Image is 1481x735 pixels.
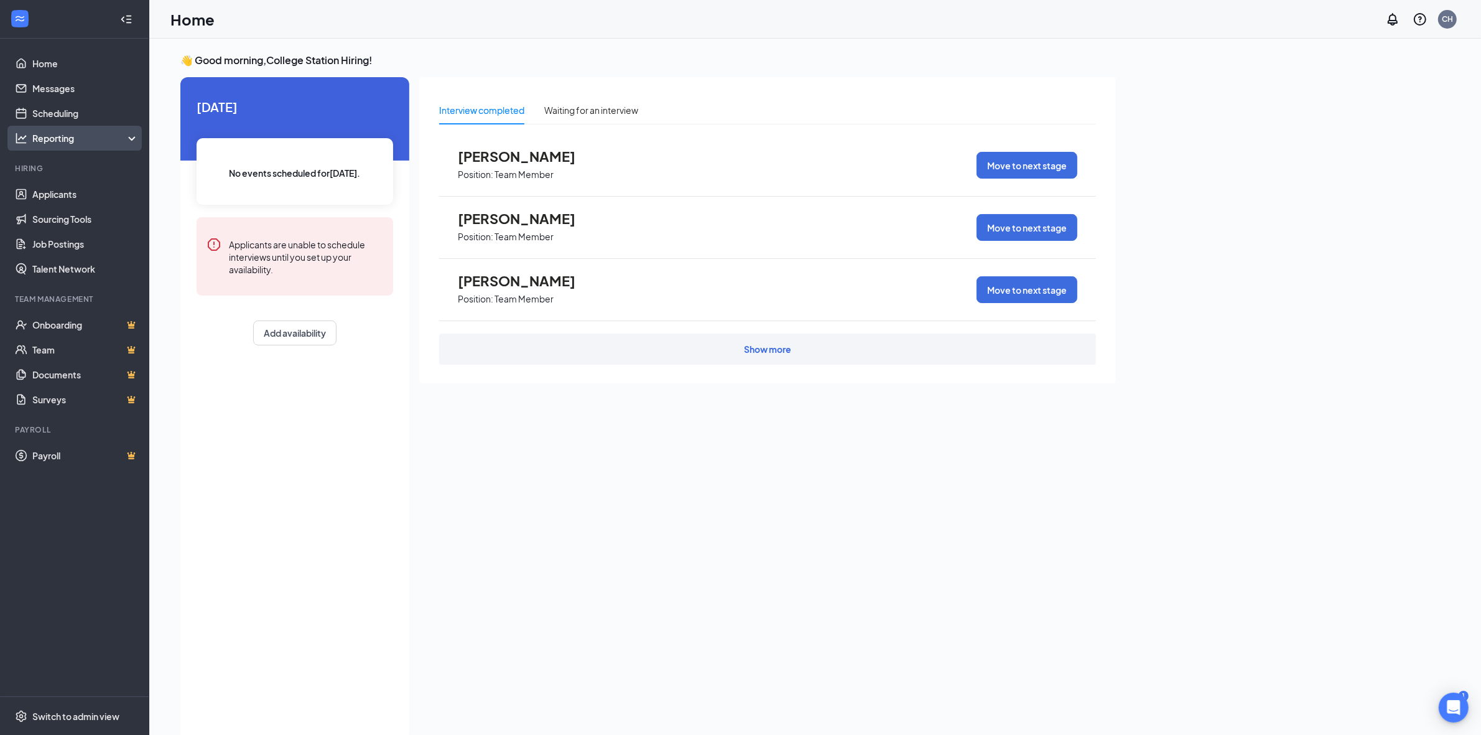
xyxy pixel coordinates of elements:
p: Position: [458,231,493,243]
h1: Home [170,9,215,30]
h3: 👋 Good morning, College Station Hiring ! [180,54,1116,67]
span: [PERSON_NAME] [458,148,595,164]
button: Move to next stage [977,152,1077,179]
div: Payroll [15,424,136,435]
div: Open Intercom Messenger [1439,693,1469,723]
a: Talent Network [32,256,139,281]
span: [PERSON_NAME] [458,210,595,227]
svg: QuestionInfo [1413,12,1428,27]
a: Messages [32,76,139,101]
a: TeamCrown [32,337,139,362]
a: Applicants [32,182,139,207]
a: Sourcing Tools [32,207,139,232]
a: DocumentsCrown [32,362,139,387]
a: PayrollCrown [32,443,139,468]
svg: Settings [15,710,27,723]
div: Waiting for an interview [544,103,638,117]
span: [PERSON_NAME] [458,273,595,289]
a: OnboardingCrown [32,312,139,337]
p: Position: [458,169,493,180]
div: Applicants are unable to schedule interviews until you set up your availability. [229,237,383,276]
p: Team Member [494,231,554,243]
svg: Notifications [1385,12,1400,27]
button: Move to next stage [977,214,1077,241]
div: CH [1442,14,1453,24]
a: Job Postings [32,232,139,256]
svg: Error [207,237,221,252]
a: Scheduling [32,101,139,126]
span: [DATE] [197,97,393,116]
p: Position: [458,293,493,305]
p: Team Member [494,293,554,305]
div: Interview completed [439,103,524,117]
div: Switch to admin view [32,710,119,723]
p: Team Member [494,169,554,180]
svg: Analysis [15,132,27,144]
svg: WorkstreamLogo [14,12,26,25]
a: SurveysCrown [32,387,139,412]
span: No events scheduled for [DATE] . [230,166,361,180]
div: Reporting [32,132,139,144]
div: Show more [744,343,791,355]
div: Team Management [15,294,136,304]
a: Home [32,51,139,76]
button: Add availability [253,321,337,345]
div: Hiring [15,163,136,174]
button: Move to next stage [977,276,1077,303]
svg: Collapse [120,13,132,26]
div: 1 [1459,691,1469,701]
